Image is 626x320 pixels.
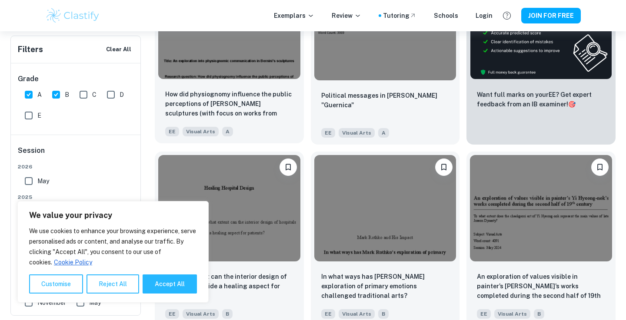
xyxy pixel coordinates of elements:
button: Help and Feedback [499,8,514,23]
button: Reject All [87,274,139,294]
h6: Filters [18,43,43,56]
p: Exemplars [274,11,314,20]
img: Visual Arts EE example thumbnail: An exploration of values visible in pain [470,155,612,261]
span: A [378,128,389,138]
p: Review [332,11,361,20]
h6: Grade [18,74,134,84]
span: 🎯 [568,101,576,108]
span: EE [477,309,491,319]
span: May [89,298,101,307]
p: We use cookies to enhance your browsing experience, serve personalised ads or content, and analys... [29,226,197,267]
a: Schools [434,11,458,20]
p: To what extent can the interior design of hospitals provide a healing aspect for patients? [165,272,293,300]
button: Customise [29,274,83,294]
button: Accept All [143,274,197,294]
span: C [92,90,97,99]
p: An exploration of values visible in painter’s Yi Hyeong-nok’s works completed during the second h... [477,272,605,301]
span: 2025 [18,193,134,201]
span: B [65,90,69,99]
span: Visual Arts [183,309,219,319]
span: EE [165,309,179,319]
img: Visual Arts EE example thumbnail: To what extent can the interior design o [158,155,300,261]
span: 2026 [18,163,134,171]
p: How did physiognomy influence the public perceptions of Gian Lorenzo Bernini’s sculptures (with f... [165,89,293,119]
span: D [120,90,124,99]
a: Login [476,11,493,20]
button: JOIN FOR FREE [521,8,581,23]
span: May [37,176,49,186]
img: Visual Arts EE example thumbnail: In what ways has Mark Rothko's explorati [314,155,456,261]
a: Cookie Policy [53,258,93,266]
div: We value your privacy [17,201,209,303]
span: E [37,111,41,120]
span: EE [321,128,335,138]
button: Clear All [104,43,133,56]
h6: Session [18,145,134,163]
span: B [534,309,544,319]
img: Clastify logo [45,7,100,24]
span: B [378,309,389,319]
span: EE [165,127,179,136]
p: In what ways has Mark Rothko's exploration of primary emotions challenged traditional arts? [321,272,450,300]
p: Want full marks on your EE ? Get expert feedback from an IB examiner! [477,90,605,109]
span: Visual Arts [339,309,375,319]
span: A [37,90,42,99]
span: November [37,298,66,307]
span: B [222,309,233,319]
button: Please log in to bookmark exemplars [280,158,297,176]
button: Please log in to bookmark exemplars [435,158,453,176]
span: A [222,127,233,136]
span: EE [321,309,335,319]
p: We value your privacy [29,210,197,221]
p: Political messages in Pablo Picasso's "Guernica" [321,91,450,110]
span: Visual Arts [339,128,375,138]
a: Tutoring [383,11,416,20]
button: Please log in to bookmark exemplars [591,158,609,176]
span: Visual Arts [494,309,530,319]
span: Visual Arts [183,127,219,136]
